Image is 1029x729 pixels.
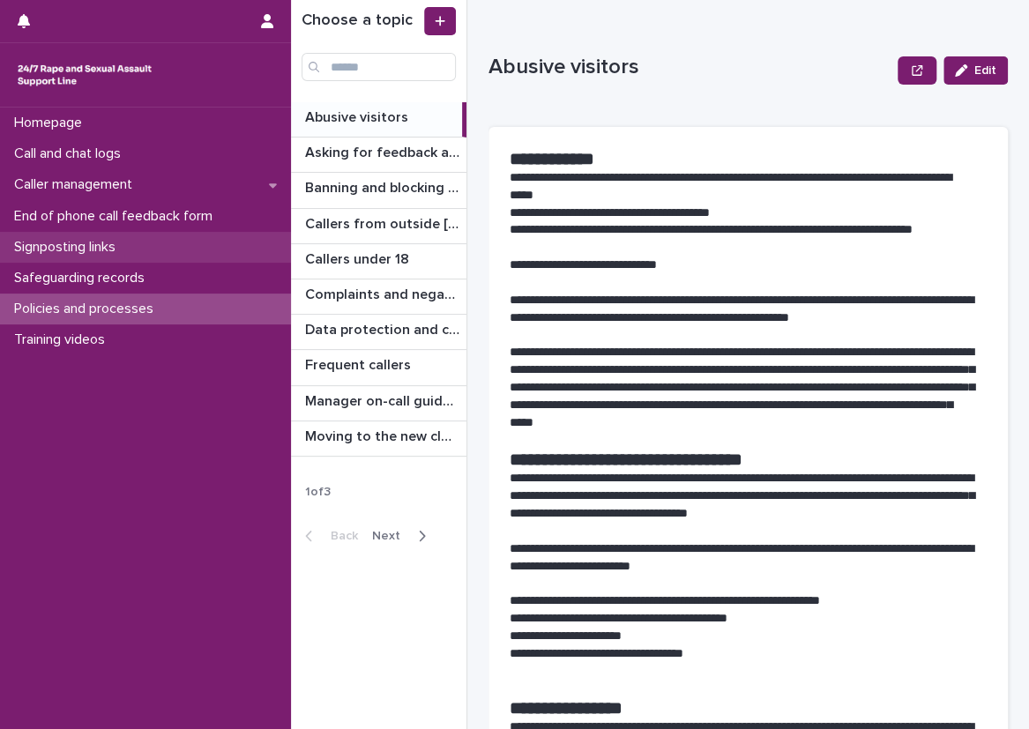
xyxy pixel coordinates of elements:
span: Back [320,530,358,542]
p: Frequent callers [305,353,414,374]
a: Complaints and negative feedbackComplaints and negative feedback [291,279,466,315]
p: 1 of 3 [291,471,345,514]
p: Policies and processes [7,301,168,317]
p: Manager on-call guidance [305,390,463,410]
span: Next [372,530,411,542]
h1: Choose a topic [302,11,421,31]
p: Abusive visitors [488,55,891,80]
p: Homepage [7,115,96,131]
p: Complaints and negative feedback [305,283,463,303]
a: Data protection and confidentiality guidanceData protection and confidentiality guidance [291,315,466,350]
p: Training videos [7,331,119,348]
p: End of phone call feedback form [7,208,227,225]
a: Banning and blocking callersBanning and blocking callers [291,173,466,208]
p: Callers from outside England & Wales [305,212,463,233]
input: Search [302,53,456,81]
img: rhQMoQhaT3yELyF149Cw [14,57,155,93]
a: Manager on-call guidanceManager on-call guidance [291,386,466,421]
p: Caller management [7,176,146,193]
a: Asking for feedback and demographic dataAsking for feedback and demographic data [291,138,466,173]
p: Call and chat logs [7,145,135,162]
p: Data protection and confidentiality guidance [305,318,463,338]
button: Edit [943,56,1008,85]
p: Moving to the new cloud contact centre [305,425,463,445]
a: Abusive visitorsAbusive visitors [291,102,466,138]
a: Callers from outside [GEOGRAPHIC_DATA]Callers from outside [GEOGRAPHIC_DATA] [291,209,466,244]
p: Abusive visitors [305,106,412,126]
p: Signposting links [7,239,130,256]
p: Banning and blocking callers [305,176,463,197]
p: Asking for feedback and demographic data [305,141,463,161]
p: Callers under 18 [305,248,413,268]
button: Next [365,528,440,544]
a: Frequent callersFrequent callers [291,350,466,385]
p: Safeguarding records [7,270,159,286]
button: Back [291,528,365,544]
a: Callers under 18Callers under 18 [291,244,466,279]
a: Moving to the new cloud contact centreMoving to the new cloud contact centre [291,421,466,457]
span: Edit [974,64,996,77]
